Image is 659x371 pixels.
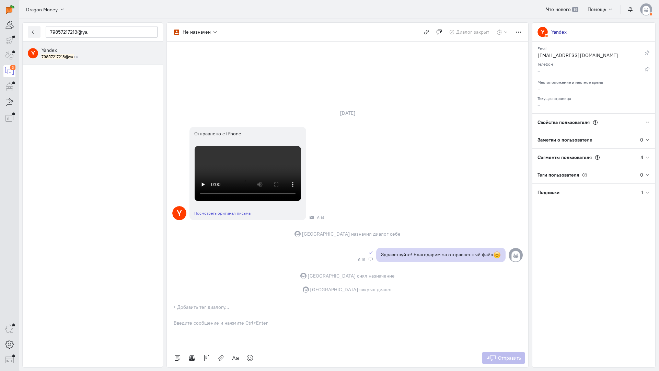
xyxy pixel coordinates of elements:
small: Email [537,44,547,51]
span: [GEOGRAPHIC_DATA] [302,231,350,237]
div: [DATE] [332,108,363,118]
div: 3 [10,65,15,70]
div: Почта [310,215,314,220]
img: default-v4.png [640,3,652,15]
span: Что нового [546,6,571,12]
div: Веб-панель [369,257,373,261]
span: :blush: [493,251,501,259]
button: Не назначен [170,26,221,38]
div: Заметки о пользователе [532,131,640,148]
span: [GEOGRAPHIC_DATA] [308,272,356,279]
span: снял назначение [357,272,395,279]
div: Текущая страница [537,94,650,101]
span: Отправить [498,355,521,361]
span: Диалог закрыт [456,29,489,35]
button: Помощь [584,3,617,15]
span: – [537,86,540,92]
span: – [537,102,540,108]
small: Телефон [537,60,553,67]
text: Y [31,49,35,57]
span: Помощь [588,6,606,12]
small: 79857217213@ya.ru [42,54,78,59]
button: Отправить [482,352,525,364]
p: Здравствуйте! Благодарим за отправленный файл [381,251,501,259]
span: Yandex [42,47,57,53]
div: Отправлено с iPhone [194,130,301,137]
span: Сегменты пользователя [537,154,592,160]
div: Не назначен [183,29,211,35]
span: 6:16 [358,257,365,262]
a: Посмотреть оригинал письма [194,211,251,216]
div: 0 [640,136,643,143]
div: 1 [641,189,643,196]
span: [GEOGRAPHIC_DATA] [310,286,358,293]
button: Диалог закрыт [446,26,493,38]
span: Dragon Money [26,6,58,13]
div: – [537,67,634,76]
div: [EMAIL_ADDRESS][DOMAIN_NAME] [537,52,634,60]
span: закрыл диалог [359,286,392,293]
text: Y [177,208,182,218]
text: Y [541,28,545,35]
input: Поиск по имени, почте, телефону [46,26,158,38]
span: Свойства пользователя [537,119,590,125]
a: Что нового 39 [542,3,582,15]
div: 4 [640,154,643,161]
span: назначил диалог себе [351,231,401,237]
div: Местоположение и местное время [537,78,650,85]
div: 0 [640,171,643,178]
div: Подписки [532,184,641,201]
div: Yandex [551,29,567,35]
span: 6:14 [317,215,324,220]
span: 39 [572,7,578,12]
button: Dragon Money [22,3,69,15]
mark: 79857217213@ya. [42,54,74,59]
span: Теги пользователя [537,172,579,178]
a: 3 [3,65,15,77]
img: carrot-quest.svg [6,5,14,14]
